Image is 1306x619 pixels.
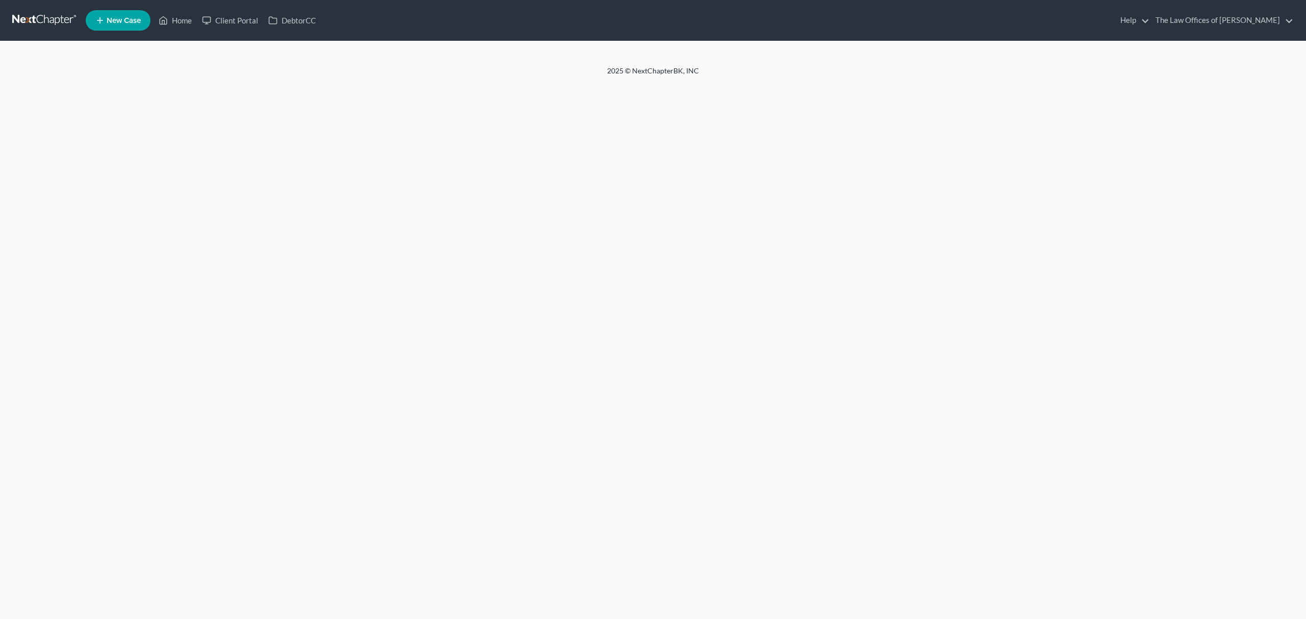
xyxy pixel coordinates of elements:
a: Client Portal [197,11,263,30]
div: 2025 © NextChapterBK, INC [362,66,944,84]
a: Home [154,11,197,30]
new-legal-case-button: New Case [86,10,150,31]
a: The Law Offices of [PERSON_NAME] [1150,11,1293,30]
a: Help [1115,11,1149,30]
a: DebtorCC [263,11,321,30]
